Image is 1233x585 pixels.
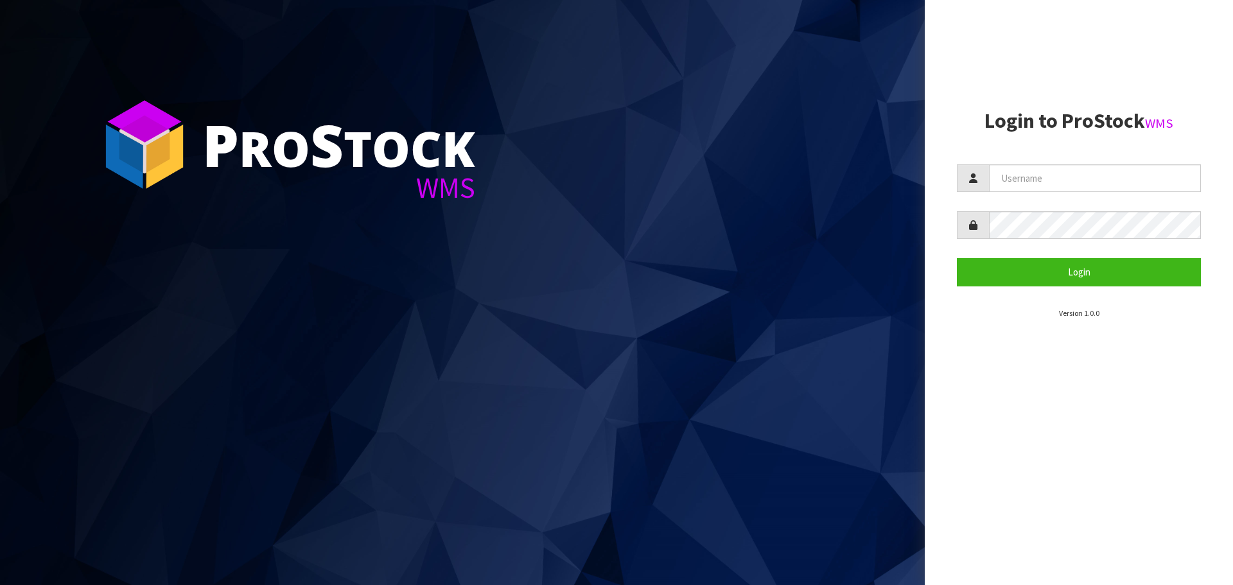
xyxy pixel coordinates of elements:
[989,164,1201,192] input: Username
[96,96,193,193] img: ProStock Cube
[202,105,239,184] span: P
[1145,115,1173,132] small: WMS
[957,110,1201,132] h2: Login to ProStock
[310,105,344,184] span: S
[202,116,475,173] div: ro tock
[1059,308,1099,318] small: Version 1.0.0
[202,173,475,202] div: WMS
[957,258,1201,286] button: Login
